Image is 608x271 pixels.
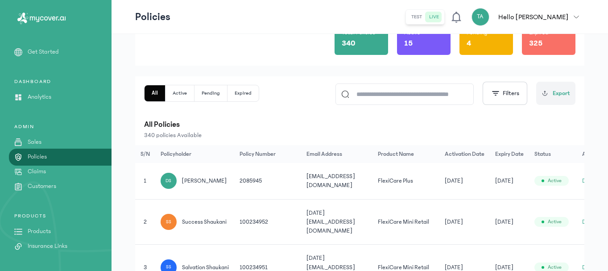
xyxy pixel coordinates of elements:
[227,85,259,101] button: Expired
[472,8,584,26] button: TAHello [PERSON_NAME]
[445,176,463,185] span: [DATE]
[372,163,439,199] td: FlexiCare Plus
[144,118,575,131] p: All Policies
[234,145,301,163] th: Policy Number
[28,182,56,191] p: Customers
[194,85,227,101] button: Pending
[182,217,227,226] span: success shaukani
[548,218,562,225] span: Active
[490,145,529,163] th: Expiry Date
[135,145,155,163] th: S/N
[342,37,356,50] p: 340
[28,47,59,57] p: Get Started
[182,176,227,185] span: [PERSON_NAME]
[483,82,527,105] button: Filters
[408,12,426,22] button: test
[301,145,372,163] th: Email Address
[145,85,165,101] button: All
[404,37,413,50] p: 15
[536,82,575,105] button: Export
[28,242,67,251] p: Insurance Links
[445,217,463,226] span: [DATE]
[467,37,471,50] p: 4
[165,85,194,101] button: Active
[495,176,513,185] span: [DATE]
[498,12,568,22] p: Hello [PERSON_NAME]
[28,167,46,176] p: Claims
[582,176,600,185] button: Details
[577,145,607,163] th: Actions
[144,264,147,271] span: 3
[155,145,235,163] th: Policyholder
[28,138,41,147] p: Sales
[135,10,170,24] p: Policies
[553,89,570,98] span: Export
[426,12,443,22] button: live
[144,178,146,184] span: 1
[161,214,177,230] div: SS
[161,173,177,189] div: DS
[144,131,575,140] p: 340 policies Available
[234,199,301,245] td: 100234952
[529,145,577,163] th: Status
[28,152,47,162] p: Policies
[144,219,147,225] span: 2
[582,217,600,226] button: Details
[28,227,51,236] p: Products
[372,145,439,163] th: Product Name
[548,177,562,184] span: Active
[472,8,489,26] div: TA
[372,199,439,245] td: FlexiCare Mini Retail
[439,145,490,163] th: Activation Date
[234,163,301,199] td: 2085945
[548,264,562,271] span: Active
[495,217,513,226] span: [DATE]
[306,210,355,234] span: [DATE][EMAIL_ADDRESS][DOMAIN_NAME]
[306,173,355,188] span: [EMAIL_ADDRESS][DOMAIN_NAME]
[529,37,542,50] p: 325
[28,92,51,102] p: Analytics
